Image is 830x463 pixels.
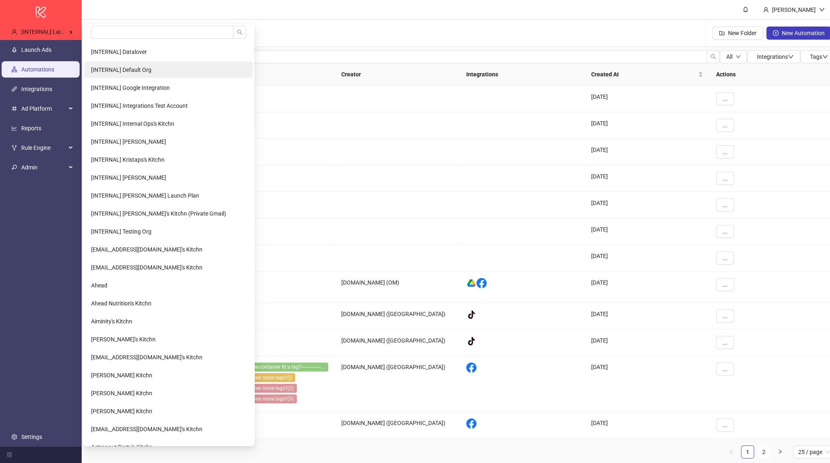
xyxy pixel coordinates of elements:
span: Tags [810,53,828,60]
span: [EMAIL_ADDRESS][DOMAIN_NAME]'s Kitchn [91,246,202,253]
button: Integrationsdown [747,50,800,63]
span: search [710,54,716,60]
span: And if we add even more tags?(I) [216,373,295,382]
div: [DATE] [585,192,710,218]
th: Integrations [460,63,585,86]
span: New Automation [782,30,825,36]
div: [PERSON_NAME] [769,5,819,14]
li: Next Page [774,445,787,459]
span: How long can the container fit a tag?------------------------------------------------------------... [216,363,328,372]
span: [INTERNAL] Integrations Test Account [91,102,188,109]
div: [DATE] [585,112,710,139]
li: 1 [741,445,754,459]
span: ... [723,149,728,155]
span: down [822,54,828,60]
div: [DATE] [585,303,710,329]
div: [DATE] [585,218,710,245]
span: All [726,53,732,60]
a: Integrations [21,86,52,92]
a: Launch Ads [21,47,51,53]
button: ... [716,119,734,132]
button: ... [716,172,734,185]
span: Ahead Nutrition's Kitchn [91,300,151,307]
span: [INTERNAL] Datalover [91,49,147,55]
span: [EMAIL_ADDRESS][DOMAIN_NAME]'s Kitchn [91,354,202,361]
div: [DATE] [585,356,710,412]
div: [DATE] [585,86,710,112]
span: [INTERNAL] [PERSON_NAME] [91,174,166,181]
th: Tags [210,63,335,86]
span: menu-fold [7,452,12,458]
span: Ad Platform [21,100,66,117]
button: Alldown [720,50,747,63]
span: right [778,449,783,454]
span: ... [723,202,728,208]
button: ... [716,92,734,105]
span: user [763,7,769,13]
th: Creator [335,63,460,86]
span: ... [723,422,728,428]
button: ... [716,145,734,158]
div: [DATE] [585,245,710,272]
span: number [11,106,17,111]
a: Settings [21,434,42,440]
a: Reports [21,125,41,131]
span: [INTERNAL] Google Integration [91,85,170,91]
span: Created At [591,70,696,79]
button: right [774,445,787,459]
div: [DATE] [585,412,710,439]
span: Rule Engine [21,140,66,156]
span: down [788,54,794,60]
span: down [819,7,825,13]
span: ... [723,255,728,261]
span: key [11,165,17,170]
span: [INTERNAL] Internal Ops's Kitchn [91,120,174,127]
span: down [736,54,741,59]
span: [PERSON_NAME] Kitchn [91,390,152,396]
span: fork [11,145,17,151]
span: bell [743,7,748,12]
span: ... [723,366,728,372]
span: ... [723,281,728,288]
button: ... [716,278,734,291]
button: ... [716,418,734,432]
div: [DOMAIN_NAME] (OM) [335,272,460,303]
div: [DOMAIN_NAME] ([GEOGRAPHIC_DATA]) [335,303,460,329]
span: [EMAIL_ADDRESS][DOMAIN_NAME]'s Kitchn [91,426,202,432]
button: left [725,445,738,459]
span: Astronaut Party's Kitchn [91,444,153,450]
button: ... [716,225,734,238]
a: Automations [21,66,54,73]
span: Aiminity's Kitchn [91,318,132,325]
span: left [729,449,734,454]
span: And if we add even more tags?(2) [216,384,297,393]
span: ... [723,175,728,182]
span: [INTERNAL] Kristaps's Kitchn [91,156,165,163]
span: [INTERNAL] [PERSON_NAME] [91,138,166,145]
span: [PERSON_NAME] Kitchn [91,372,152,378]
button: New Folder [712,27,763,40]
li: 2 [757,445,770,459]
div: [DOMAIN_NAME] ([GEOGRAPHIC_DATA]) [335,329,460,356]
span: [INTERNAL] Laith's Kitchn [21,29,86,35]
span: ... [723,313,728,319]
li: Previous Page [725,445,738,459]
span: [INTERNAL] [PERSON_NAME]'s Kitchn (Private Gmail) [91,210,226,217]
span: And if we add even more tags?(3) [216,394,297,403]
div: [DATE] [585,329,710,356]
span: user [11,29,17,35]
span: [INTERNAL] Testing Org [91,228,151,235]
span: New Folder [728,30,757,36]
span: ... [723,228,728,235]
span: [PERSON_NAME] Kitchn [91,408,152,414]
button: ... [716,198,734,211]
a: 1 [741,446,754,458]
span: 25 / page [798,446,830,458]
span: plus-circle [773,30,779,36]
span: [INTERNAL] [PERSON_NAME] Launch Plan [91,192,199,199]
button: ... [716,336,734,349]
div: [DOMAIN_NAME] ([GEOGRAPHIC_DATA]) [335,412,460,439]
span: ... [723,96,728,102]
span: Integrations [757,53,794,60]
button: ... [716,363,734,376]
